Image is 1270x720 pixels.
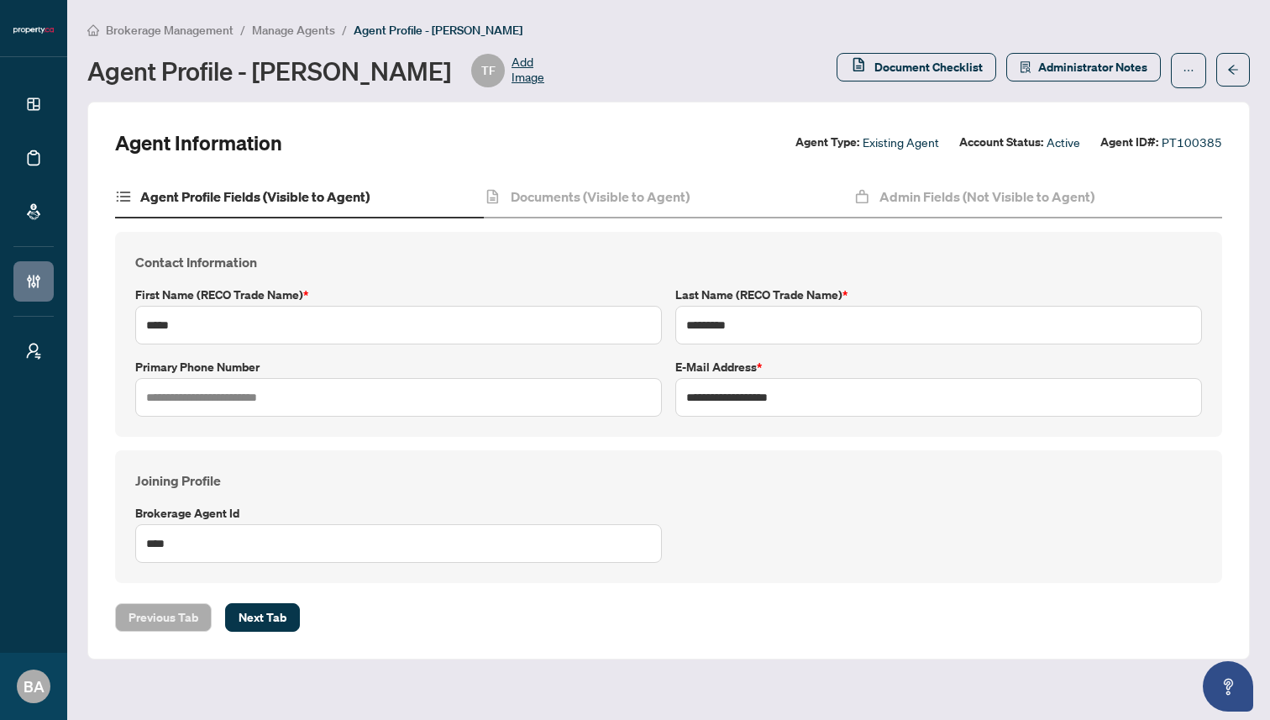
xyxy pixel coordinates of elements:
[795,133,859,152] label: Agent Type:
[87,24,99,36] span: home
[87,54,544,87] div: Agent Profile - [PERSON_NAME]
[135,504,662,523] label: Brokerage Agent Id
[342,20,347,39] li: /
[1038,54,1147,81] span: Administrator Notes
[24,675,45,698] span: BA
[837,53,996,81] button: Document Checklist
[13,25,54,35] img: logo
[675,358,1202,376] label: E-mail Address
[1047,133,1080,152] span: Active
[1203,661,1253,712] button: Open asap
[1006,53,1161,81] button: Administrator Notes
[511,187,690,207] h4: Documents (Visible to Agent)
[25,343,42,360] span: user-switch
[115,603,212,632] button: Previous Tab
[135,358,662,376] label: Primary Phone Number
[874,54,983,81] span: Document Checklist
[1183,65,1194,76] span: ellipsis
[959,133,1043,152] label: Account Status:
[252,23,335,38] span: Manage Agents
[135,470,1202,491] h4: Joining Profile
[115,129,282,156] h2: Agent Information
[225,603,300,632] button: Next Tab
[135,252,1202,272] h4: Contact Information
[675,286,1202,304] label: Last Name (RECO Trade Name)
[140,187,370,207] h4: Agent Profile Fields (Visible to Agent)
[1020,61,1031,73] span: solution
[239,604,286,631] span: Next Tab
[240,20,245,39] li: /
[106,23,234,38] span: Brokerage Management
[1162,133,1222,152] span: PT100385
[512,54,544,87] span: Add Image
[879,187,1094,207] h4: Admin Fields (Not Visible to Agent)
[1100,133,1158,152] label: Agent ID#:
[1227,64,1239,76] span: arrow-left
[135,286,662,304] label: First Name (RECO Trade Name)
[481,61,496,80] span: TF
[863,133,939,152] span: Existing Agent
[354,23,522,38] span: Agent Profile - [PERSON_NAME]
